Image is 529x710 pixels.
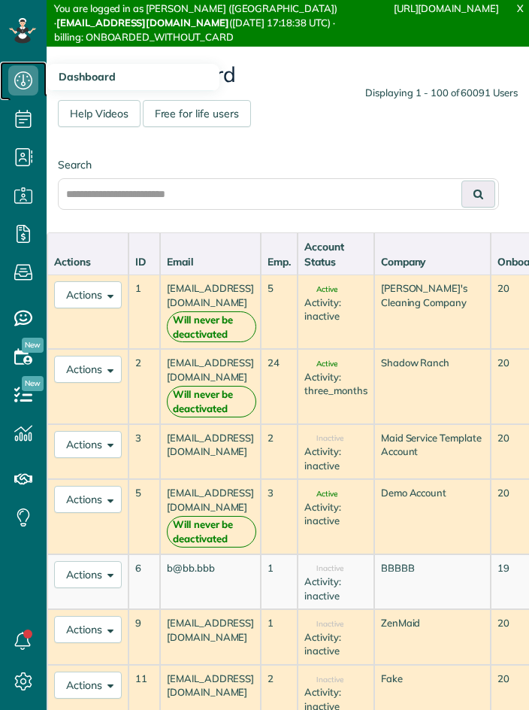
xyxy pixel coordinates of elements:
a: Help Videos [58,100,141,127]
span: Inactive [304,676,343,684]
span: Dashboard [59,70,116,83]
span: New [22,376,44,391]
button: Actions [54,561,122,588]
strong: Will never be deactivated [167,516,256,547]
button: Actions [54,356,122,383]
td: b@bb.bbb [160,554,261,610]
strong: Will never be deactivated [167,386,256,417]
a: Free for life users [143,100,251,127]
td: [EMAIL_ADDRESS][DOMAIN_NAME] [160,609,261,665]
div: Activity: three_months [304,370,367,398]
button: Actions [54,431,122,458]
td: Maid Service Template Account [374,424,491,480]
div: Activity: inactive [304,575,367,602]
td: [PERSON_NAME]'s Cleaning Company [374,275,491,349]
span: Active [304,360,337,368]
span: New [22,338,44,353]
button: Actions [54,486,122,513]
td: 5 [261,275,298,349]
span: Active [304,490,337,498]
td: [EMAIL_ADDRESS][DOMAIN_NAME] [160,479,261,554]
td: 5 [128,479,160,554]
div: Company [381,254,484,269]
span: Active [304,286,337,293]
td: [EMAIL_ADDRESS][DOMAIN_NAME] [160,349,261,423]
strong: [EMAIL_ADDRESS][DOMAIN_NAME] [56,17,229,29]
button: Actions [54,672,122,699]
td: Shadow Ranch [374,349,491,423]
td: 6 [128,554,160,610]
div: Displaying 1 - 100 of 60091 Users [365,86,518,100]
div: Activity: inactive [304,500,367,528]
div: Emp. [268,254,291,269]
td: ZenMaid [374,609,491,665]
td: 3 [261,479,298,554]
td: 1 [261,609,298,665]
td: 2 [261,424,298,480]
td: 1 [128,275,160,349]
div: Activity: inactive [304,445,367,472]
div: Actions [54,254,122,269]
span: Inactive [304,565,343,572]
span: Inactive [304,620,343,628]
a: [URL][DOMAIN_NAME] [394,2,499,14]
td: BBBBB [374,554,491,610]
div: ID [135,254,153,269]
div: Account Status [304,239,367,269]
strong: Will never be deactivated [167,311,256,342]
td: [EMAIL_ADDRESS][DOMAIN_NAME] [160,424,261,480]
td: 2 [128,349,160,423]
button: Actions [54,281,122,308]
td: 24 [261,349,298,423]
td: [EMAIL_ADDRESS][DOMAIN_NAME] [160,275,261,349]
h2: Admin Dashboard [58,63,518,86]
td: 1 [261,554,298,610]
td: 9 [128,609,160,665]
td: Demo Account [374,479,491,554]
div: Activity: inactive [304,630,367,658]
button: Actions [54,616,122,643]
label: Search [58,157,499,172]
td: 3 [128,424,160,480]
div: Email [167,254,254,269]
span: Inactive [304,435,343,442]
div: Activity: inactive [304,296,367,323]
